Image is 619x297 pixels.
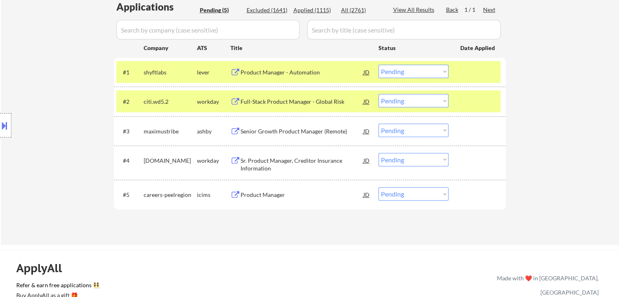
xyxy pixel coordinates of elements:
[197,98,230,106] div: workday
[197,44,230,52] div: ATS
[363,124,371,138] div: JD
[144,68,197,76] div: shyftlabs
[341,6,382,14] div: All (2761)
[197,68,230,76] div: lever
[144,157,197,165] div: [DOMAIN_NAME]
[197,191,230,199] div: icims
[144,44,197,52] div: Company
[363,153,371,168] div: JD
[247,6,287,14] div: Excluded (1641)
[200,6,241,14] div: Pending (5)
[16,261,71,275] div: ApplyAll
[293,6,334,14] div: Applied (1115)
[307,20,501,39] input: Search by title (case sensitive)
[241,191,363,199] div: Product Manager
[197,157,230,165] div: workday
[464,6,483,14] div: 1 / 1
[363,94,371,109] div: JD
[144,191,197,199] div: careers-peelregion
[483,6,496,14] div: Next
[116,20,300,39] input: Search by company (case sensitive)
[230,44,371,52] div: Title
[378,40,448,55] div: Status
[241,127,363,135] div: Senior Growth Product Manager (Remote)
[363,65,371,79] div: JD
[363,187,371,202] div: JD
[16,282,327,291] a: Refer & earn free applications 👯‍♀️
[197,127,230,135] div: ashby
[144,98,197,106] div: citi.wd5.2
[241,98,363,106] div: Full-Stack Product Manager - Global Risk
[116,2,197,12] div: Applications
[241,157,363,173] div: Sr. Product Manager, Creditor Insurance Information
[241,68,363,76] div: Product Manager - Automation
[460,44,496,52] div: Date Applied
[446,6,459,14] div: Back
[393,6,437,14] div: View All Results
[144,127,197,135] div: maximustribe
